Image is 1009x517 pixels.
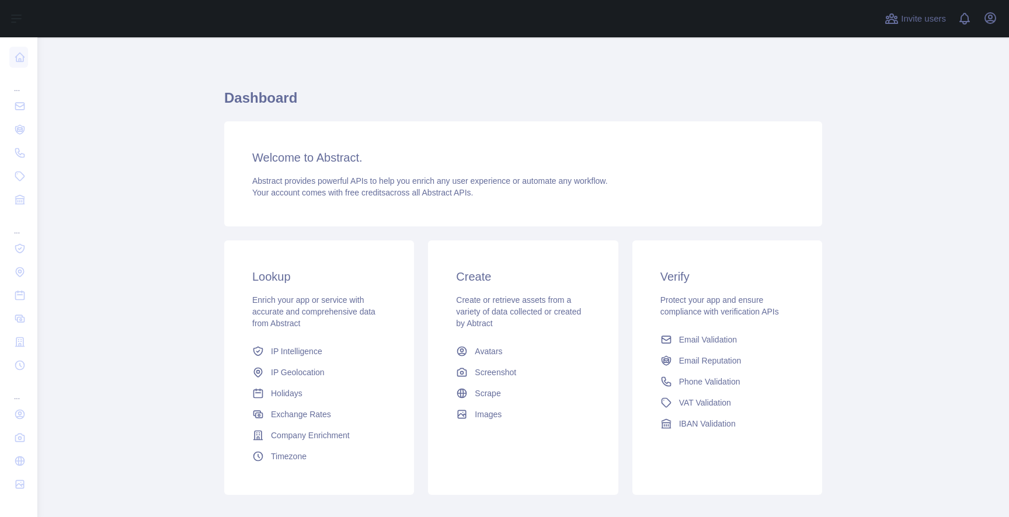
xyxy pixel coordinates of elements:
span: Phone Validation [679,376,740,387]
span: Invite users [901,12,946,26]
div: ... [9,212,28,236]
h3: Verify [660,268,794,285]
span: Scrape [475,387,500,399]
span: Email Validation [679,334,737,345]
a: Images [451,404,594,425]
a: Timezone [248,446,391,467]
a: IBAN Validation [656,413,799,434]
a: Company Enrichment [248,425,391,446]
a: Email Reputation [656,350,799,371]
span: Holidays [271,387,302,399]
a: Holidays [248,383,391,404]
span: IBAN Validation [679,418,736,429]
a: Avatars [451,341,594,362]
a: Phone Validation [656,371,799,392]
a: IP Intelligence [248,341,391,362]
span: Exchange Rates [271,408,331,420]
span: Avatars [475,345,502,357]
span: Your account comes with across all Abstract APIs. [252,188,473,197]
span: Protect your app and ensure compliance with verification APIs [660,295,779,316]
span: IP Geolocation [271,366,325,378]
span: Email Reputation [679,355,742,366]
a: VAT Validation [656,392,799,413]
h3: Create [456,268,590,285]
div: ... [9,378,28,401]
span: Timezone [271,450,307,462]
span: Create or retrieve assets from a variety of data collected or created by Abtract [456,295,581,328]
h3: Welcome to Abstract. [252,149,794,166]
span: free credits [345,188,385,197]
span: Abstract provides powerful APIs to help you enrich any user experience or automate any workflow. [252,176,608,186]
a: Scrape [451,383,594,404]
a: Email Validation [656,329,799,350]
button: Invite users [882,9,948,28]
span: Images [475,408,502,420]
span: VAT Validation [679,397,731,408]
a: Screenshot [451,362,594,383]
a: IP Geolocation [248,362,391,383]
h3: Lookup [252,268,386,285]
span: Screenshot [475,366,516,378]
span: IP Intelligence [271,345,322,357]
div: ... [9,70,28,93]
h1: Dashboard [224,89,822,117]
span: Enrich your app or service with accurate and comprehensive data from Abstract [252,295,375,328]
span: Company Enrichment [271,429,350,441]
a: Exchange Rates [248,404,391,425]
